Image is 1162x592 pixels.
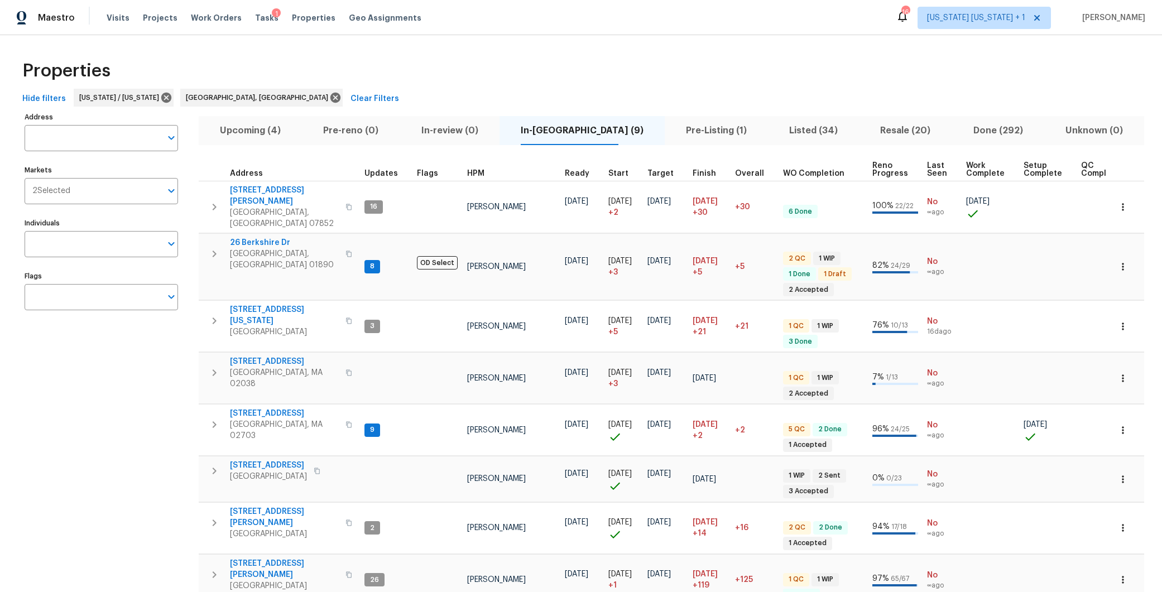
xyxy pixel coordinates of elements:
span: Properties [22,65,111,76]
span: 1 WIP [784,471,809,480]
span: In-[GEOGRAPHIC_DATA] (9) [506,123,658,138]
td: 16 day(s) past target finish date [731,502,779,554]
span: 1 QC [784,373,808,383]
span: 2 Done [814,425,846,434]
span: 100 % [872,202,894,210]
span: Flags [417,170,438,177]
span: ∞ ago [927,581,957,590]
div: Projected renovation finish date [693,170,726,177]
div: 1 [272,8,281,20]
td: Scheduled to finish 14 day(s) late [688,502,731,554]
span: [PERSON_NAME] [1078,12,1145,23]
td: Project started 3 days late [604,353,643,404]
span: No [927,420,957,431]
span: 9 [366,425,379,435]
span: Setup Complete [1024,162,1062,177]
span: [DATE] [693,421,718,429]
span: [DATE] [608,518,632,526]
span: +30 [693,207,708,218]
span: WO Completion [783,170,844,177]
span: ∞ ago [927,529,957,538]
span: [PERSON_NAME] [467,426,526,434]
span: 16d ago [927,327,957,336]
span: Last Seen [927,162,947,177]
td: Project started on time [604,456,643,502]
span: [DATE] [608,317,632,325]
span: [DATE] [565,198,588,205]
span: [PERSON_NAME] [467,323,526,330]
span: [DATE] [565,421,588,429]
button: Open [164,289,179,305]
span: No [927,196,957,208]
span: [DATE] [608,470,632,478]
span: [DATE] [647,470,671,478]
span: [DATE] [608,369,632,377]
span: [GEOGRAPHIC_DATA] [230,528,339,540]
span: +30 [735,203,750,211]
span: No [927,368,957,379]
span: 1 WIP [813,321,838,331]
span: Projects [143,12,177,23]
span: 2 [366,523,379,533]
span: Overall [735,170,764,177]
span: 1 Accepted [784,440,831,450]
span: Ready [565,170,589,177]
span: 26 Berkshire Dr [230,237,339,248]
span: 0 / 23 [886,475,902,482]
span: [DATE] [565,317,588,325]
div: Days past target finish date [735,170,774,177]
span: [DATE] [608,198,632,205]
span: Start [608,170,628,177]
span: Unknown (0) [1051,123,1137,138]
span: [DATE] [608,257,632,265]
button: Open [164,130,179,146]
span: [STREET_ADDRESS] [230,408,339,419]
td: Project started 3 days late [604,233,643,300]
span: Upcoming (4) [205,123,295,138]
span: 8 [366,262,379,271]
span: 96 % [872,425,889,433]
td: Project started 5 days late [604,301,643,352]
span: 26 [366,575,383,585]
span: OD Select [417,256,458,269]
span: [DATE] [647,369,671,377]
span: +16 [735,524,748,532]
td: 5 day(s) past target finish date [731,233,779,300]
td: Project started 2 days late [604,181,643,233]
span: Pre-Listing (1) [671,123,761,138]
span: + 1 [608,580,617,591]
span: Listed (34) [775,123,852,138]
td: Scheduled to finish 5 day(s) late [688,233,731,300]
span: [DATE] [647,317,671,325]
span: [STREET_ADDRESS][PERSON_NAME] [230,506,339,528]
span: +21 [735,323,748,330]
span: +14 [693,528,707,539]
span: 94 % [872,523,890,531]
span: 3 Accepted [784,487,833,496]
span: ∞ ago [927,431,957,440]
span: +5 [693,267,702,278]
span: [US_STATE] [US_STATE] + 1 [927,12,1025,23]
span: Geo Assignments [349,12,421,23]
span: 76 % [872,321,889,329]
span: QC Complete [1081,162,1120,177]
span: Work Complete [966,162,1005,177]
span: Hide filters [22,92,66,106]
label: Address [25,114,178,121]
td: Project started on time [604,502,643,554]
span: [DATE] [608,570,632,578]
span: [DATE] [647,518,671,526]
span: [GEOGRAPHIC_DATA] [230,471,307,482]
span: [DATE] [565,518,588,526]
span: Visits [107,12,129,23]
span: [DATE] [647,570,671,578]
div: [GEOGRAPHIC_DATA], [GEOGRAPHIC_DATA] [180,89,343,107]
span: No [927,256,957,267]
span: [PERSON_NAME] [467,203,526,211]
span: 1 Accepted [784,538,831,548]
td: Scheduled to finish 30 day(s) late [688,181,731,233]
span: No [927,469,957,480]
span: [DATE] [608,421,632,429]
span: Pre-reno (0) [309,123,393,138]
span: [DATE] [647,257,671,265]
